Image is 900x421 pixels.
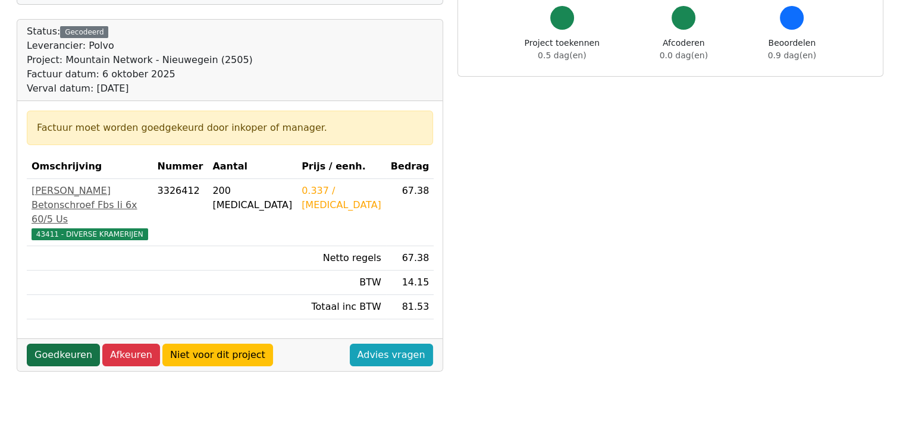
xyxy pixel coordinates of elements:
[660,51,708,60] span: 0.0 dag(en)
[212,184,292,212] div: 200 [MEDICAL_DATA]
[350,344,433,366] a: Advies vragen
[660,37,708,62] div: Afcoderen
[386,271,434,295] td: 14.15
[386,246,434,271] td: 67.38
[32,184,148,241] a: [PERSON_NAME] Betonschroef Fbs Ii 6x 60/5 Us43411 - DIVERSE KRAMERIJEN
[27,39,253,53] div: Leverancier: Polvo
[386,155,434,179] th: Bedrag
[27,344,100,366] a: Goedkeuren
[297,295,386,319] td: Totaal inc BTW
[297,246,386,271] td: Netto regels
[768,51,816,60] span: 0.9 dag(en)
[525,37,600,62] div: Project toekennen
[32,228,148,240] span: 43411 - DIVERSE KRAMERIJEN
[27,81,253,96] div: Verval datum: [DATE]
[27,67,253,81] div: Factuur datum: 6 oktober 2025
[297,155,386,179] th: Prijs / eenh.
[27,53,253,67] div: Project: Mountain Network - Nieuwegein (2505)
[37,121,423,135] div: Factuur moet worden goedgekeurd door inkoper of manager.
[768,37,816,62] div: Beoordelen
[386,179,434,246] td: 67.38
[27,155,153,179] th: Omschrijving
[386,295,434,319] td: 81.53
[302,184,381,212] div: 0.337 / [MEDICAL_DATA]
[153,155,208,179] th: Nummer
[32,184,148,227] div: [PERSON_NAME] Betonschroef Fbs Ii 6x 60/5 Us
[208,155,297,179] th: Aantal
[538,51,586,60] span: 0.5 dag(en)
[27,24,253,96] div: Status:
[297,271,386,295] td: BTW
[162,344,273,366] a: Niet voor dit project
[153,179,208,246] td: 3326412
[102,344,160,366] a: Afkeuren
[60,26,108,38] div: Gecodeerd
